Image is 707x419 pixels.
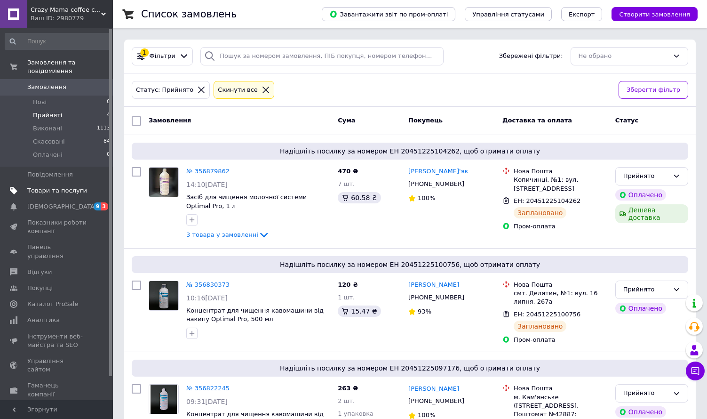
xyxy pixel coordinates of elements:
[33,151,63,159] span: Оплачені
[33,124,62,133] span: Виконані
[514,281,608,289] div: Нова Пошта
[612,7,698,21] button: Створити замовлення
[27,332,87,349] span: Інструменти веб-майстра та SEO
[615,406,666,418] div: Оплачено
[514,207,567,218] div: Заплановано
[602,10,698,17] a: Створити замовлення
[514,336,608,344] div: Пром-оплата
[141,8,237,20] h1: Список замовлень
[408,117,443,124] span: Покупець
[322,7,455,21] button: Завантажити звіт по пром-оплаті
[406,291,466,304] div: [PHONE_NUMBER]
[5,33,111,50] input: Пошук
[135,260,684,269] span: Надішліть посилку за номером ЕН 20451225100756, щоб отримати оплату
[499,52,563,61] span: Збережені фільтри:
[27,284,53,292] span: Покупці
[186,181,228,188] span: 14:10[DATE]
[418,194,435,201] span: 100%
[338,294,355,301] span: 1 шт.
[615,189,666,201] div: Оплачено
[514,311,580,318] span: ЕН: 20451225100756
[107,98,110,106] span: 0
[107,111,110,120] span: 4
[27,316,60,324] span: Аналітика
[569,11,595,18] span: Експорт
[338,192,381,203] div: 60.58 ₴
[33,111,62,120] span: Прийняті
[619,81,688,99] button: Зберегти фільтр
[338,385,358,392] span: 263 ₴
[418,411,435,419] span: 100%
[200,47,444,65] input: Пошук за номером замовлення, ПІБ покупця, номером телефону, Email, номером накладної
[338,306,381,317] div: 15.47 ₴
[135,363,684,373] span: Надішліть посилку за номером ЕН 20451225097176, щоб отримати оплату
[31,6,101,14] span: Crazy Mama coffee company
[686,362,705,380] button: Чат з покупцем
[149,384,179,414] a: Фото товару
[615,117,639,124] span: Статус
[186,281,230,288] a: № 356830373
[186,168,230,175] a: № 356879862
[561,7,603,21] button: Експорт
[94,202,101,210] span: 9
[514,222,608,231] div: Пром-оплата
[186,231,258,238] span: 3 товара у замовленні
[329,10,448,18] span: Завантажити звіт по пром-оплаті
[338,281,358,288] span: 120 ₴
[27,186,87,195] span: Товари та послуги
[140,48,149,57] div: 1
[134,85,195,95] div: Статус: Прийнято
[579,51,669,61] div: Не обрано
[149,168,178,197] img: Фото товару
[150,52,175,61] span: Фільтри
[149,281,178,310] img: Фото товару
[27,218,87,235] span: Показники роботи компанії
[619,11,690,18] span: Створити замовлення
[31,14,113,23] div: Ваш ID: 2980779
[27,58,113,75] span: Замовлення та повідомлення
[151,385,176,414] img: Фото товару
[514,384,608,393] div: Нова Пошта
[502,117,572,124] span: Доставка та оплата
[472,11,544,18] span: Управління статусами
[514,289,608,306] div: смт. Делятин, №1: вул. 16 липня, 267а
[418,308,431,315] span: 93%
[408,167,468,176] a: [PERSON_NAME]'як
[33,137,65,146] span: Скасовані
[27,268,52,276] span: Відгуки
[149,167,179,197] a: Фото товару
[338,180,355,187] span: 7 шт.
[186,385,230,392] a: № 356822245
[216,85,260,95] div: Cкинути все
[338,117,355,124] span: Cума
[627,85,680,95] span: Зберегти фільтр
[338,410,373,417] span: 1 упаковка
[27,300,78,308] span: Каталог ProSale
[514,197,580,204] span: ЕН: 20451225104262
[623,285,669,295] div: Прийнято
[338,397,355,404] span: 2 шт.
[615,204,688,223] div: Дешева доставка
[107,151,110,159] span: 0
[514,321,567,332] div: Заплановано
[27,202,97,211] span: [DEMOGRAPHIC_DATA]
[27,83,66,91] span: Замовлення
[186,307,324,323] span: Концентрат для чищення кавомашини від накипу Optimal Pro, 500 мл
[406,178,466,190] div: [PHONE_NUMBER]
[186,193,307,209] a: Засіб для чищення молочної системи Optimal Pro, 1 л
[514,176,608,193] div: Копичинці, №1: вул. [STREET_ADDRESS]
[465,7,552,21] button: Управління статусами
[514,167,608,176] div: Нова Пошта
[149,281,179,311] a: Фото товару
[408,385,459,394] a: [PERSON_NAME]
[406,395,466,407] div: [PHONE_NUMBER]
[135,146,684,156] span: Надішліть посилку за номером ЕН 20451225104262, щоб отримати оплату
[149,117,191,124] span: Замовлення
[186,231,270,238] a: 3 товара у замовленні
[33,98,47,106] span: Нові
[97,124,110,133] span: 1113
[103,137,110,146] span: 84
[615,303,666,314] div: Оплачено
[338,168,358,175] span: 470 ₴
